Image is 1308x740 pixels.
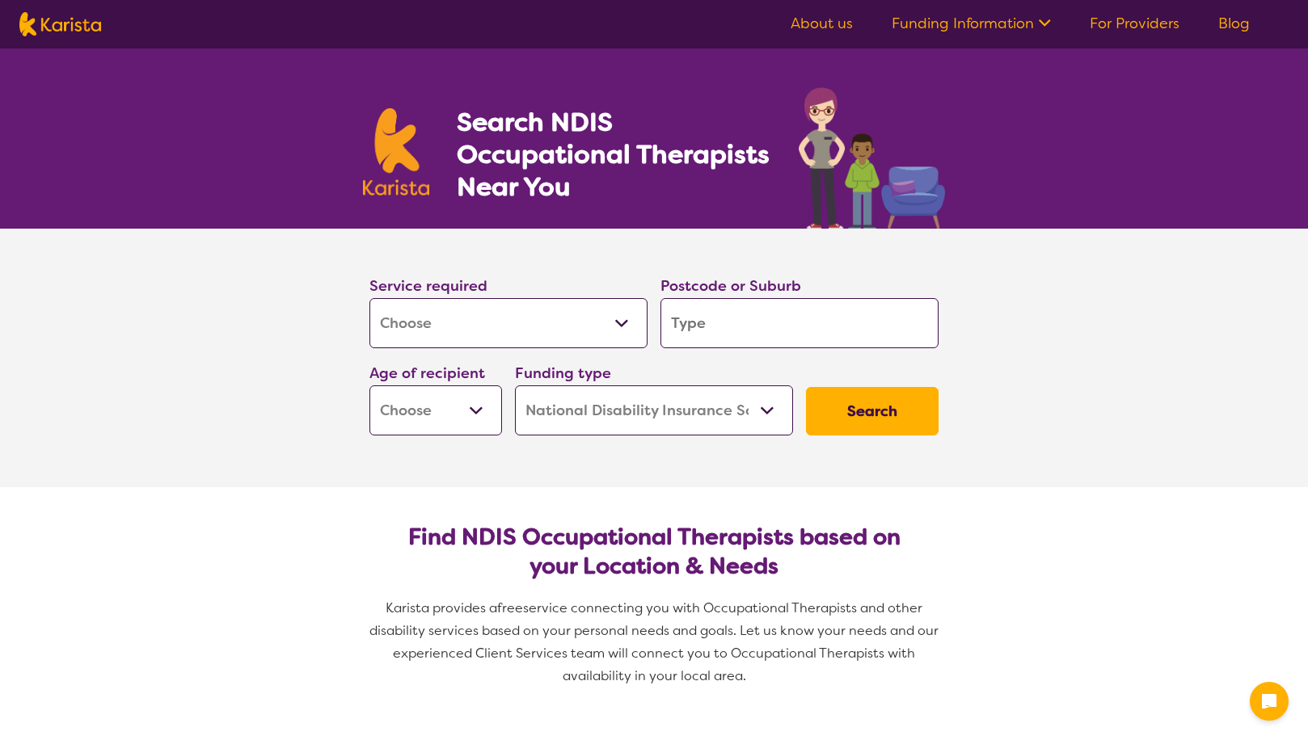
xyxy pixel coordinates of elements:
[369,276,487,296] label: Service required
[363,108,429,196] img: Karista logo
[457,106,771,203] h1: Search NDIS Occupational Therapists Near You
[892,14,1051,33] a: Funding Information
[1090,14,1179,33] a: For Providers
[1218,14,1250,33] a: Blog
[369,364,485,383] label: Age of recipient
[19,12,101,36] img: Karista logo
[660,276,801,296] label: Postcode or Suburb
[791,14,853,33] a: About us
[497,599,523,616] span: free
[799,87,945,229] img: occupational-therapy
[386,599,497,616] span: Karista provides a
[382,523,926,581] h2: Find NDIS Occupational Therapists based on your Location & Needs
[369,599,942,684] span: service connecting you with Occupational Therapists and other disability services based on your p...
[660,298,939,348] input: Type
[806,387,939,435] button: Search
[515,364,611,383] label: Funding type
